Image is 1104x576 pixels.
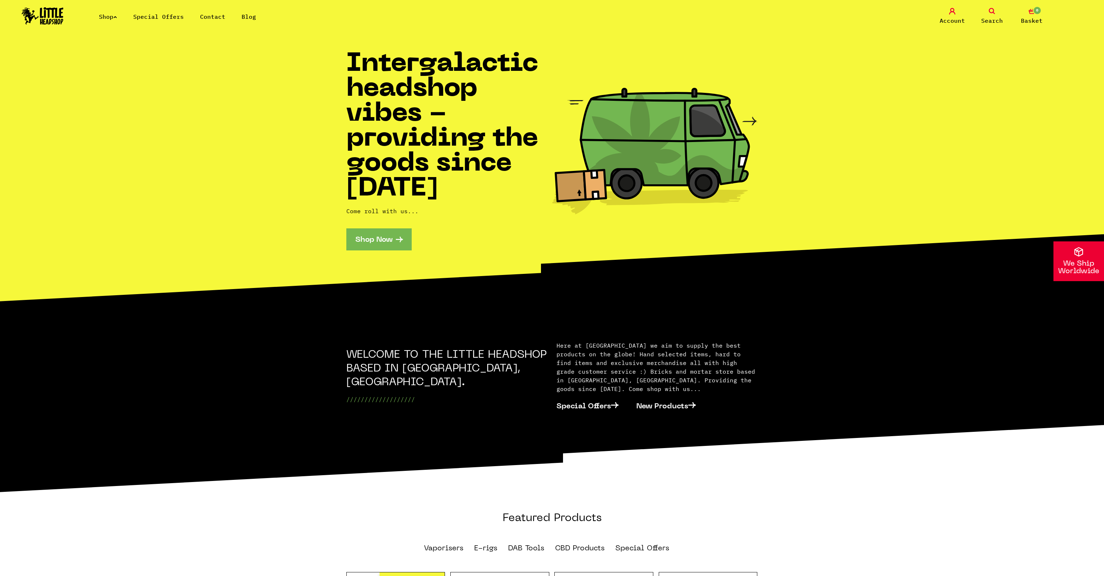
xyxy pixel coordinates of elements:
h2: Featured Products [346,512,758,541]
span: Account [940,16,965,25]
a: Vaporisers [424,545,463,552]
a: Search [974,8,1010,25]
a: DAB Tools [508,545,544,552]
a: New Products [636,395,705,417]
a: Special Offers [557,395,628,417]
span: Basket [1021,16,1043,25]
a: Special Offers [133,13,184,20]
span: 0 [1033,6,1042,15]
a: Shop Now [346,228,412,250]
a: Blog [242,13,256,20]
span: Search [981,16,1003,25]
h2: WELCOME TO THE LITTLE HEADSHOP BASED IN [GEOGRAPHIC_DATA], [GEOGRAPHIC_DATA]. [346,348,548,390]
a: E-rigs [474,545,497,552]
p: Here at [GEOGRAPHIC_DATA] we aim to supply the best products on the globe! Hand selected items, h... [557,341,758,393]
a: 0 Basket [1014,8,1050,25]
a: Special Offers [615,545,669,552]
p: We Ship Worldwide [1053,260,1104,275]
img: Little Head Shop Logo [22,7,64,25]
p: Come roll with us... [346,207,552,215]
p: /////////////////// [346,395,548,404]
h1: Intergalactic headshop vibes - providing the goods since [DATE] [346,52,552,202]
a: Contact [200,13,225,20]
a: Shop [99,13,117,20]
a: CBD Products [555,545,605,552]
